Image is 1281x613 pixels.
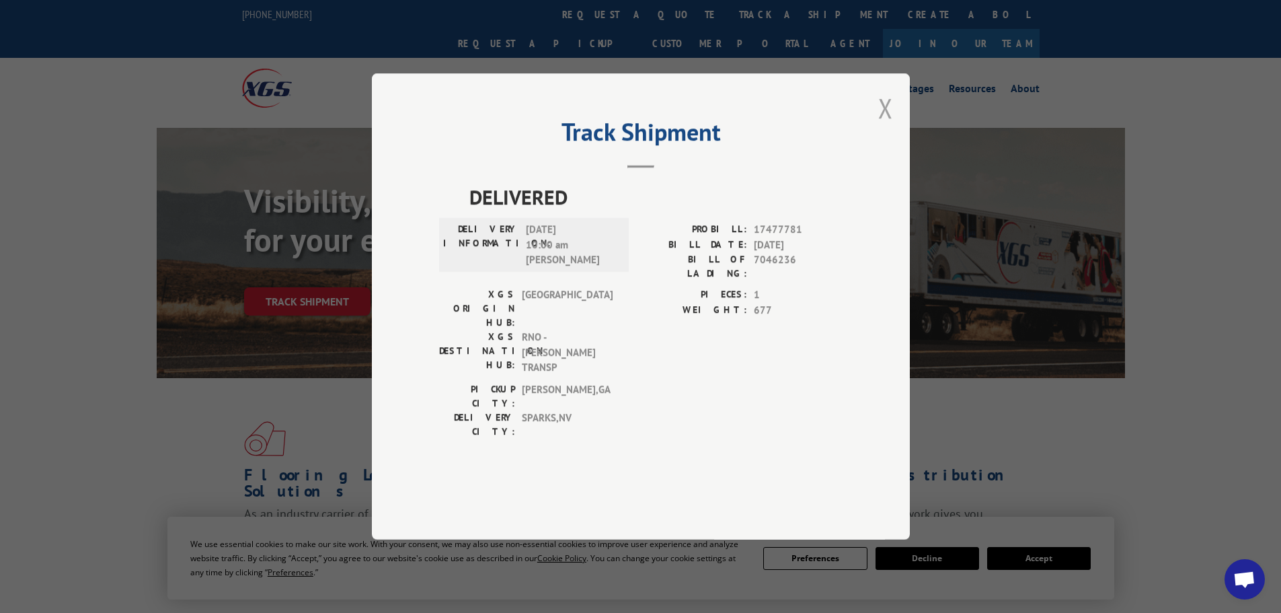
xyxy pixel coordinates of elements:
[522,382,613,410] span: [PERSON_NAME] , GA
[439,122,843,148] h2: Track Shipment
[641,303,747,318] label: WEIGHT:
[439,330,515,375] label: XGS DESTINATION HUB:
[522,330,613,375] span: RNO - [PERSON_NAME] TRANSP
[439,287,515,330] label: XGS ORIGIN HUB:
[522,287,613,330] span: [GEOGRAPHIC_DATA]
[641,222,747,238] label: PROBILL:
[1225,559,1265,600] div: Open chat
[641,238,747,253] label: BILL DATE:
[754,222,843,238] span: 17477781
[439,382,515,410] label: PICKUP CITY:
[641,287,747,303] label: PIECES:
[754,238,843,253] span: [DATE]
[526,222,617,268] span: [DATE] 10:00 am [PERSON_NAME]
[754,303,843,318] span: 677
[443,222,519,268] label: DELIVERY INFORMATION:
[878,90,893,126] button: Close modal
[641,252,747,281] label: BILL OF LADING:
[522,410,613,439] span: SPARKS , NV
[469,182,843,212] span: DELIVERED
[754,287,843,303] span: 1
[439,410,515,439] label: DELIVERY CITY:
[754,252,843,281] span: 7046236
